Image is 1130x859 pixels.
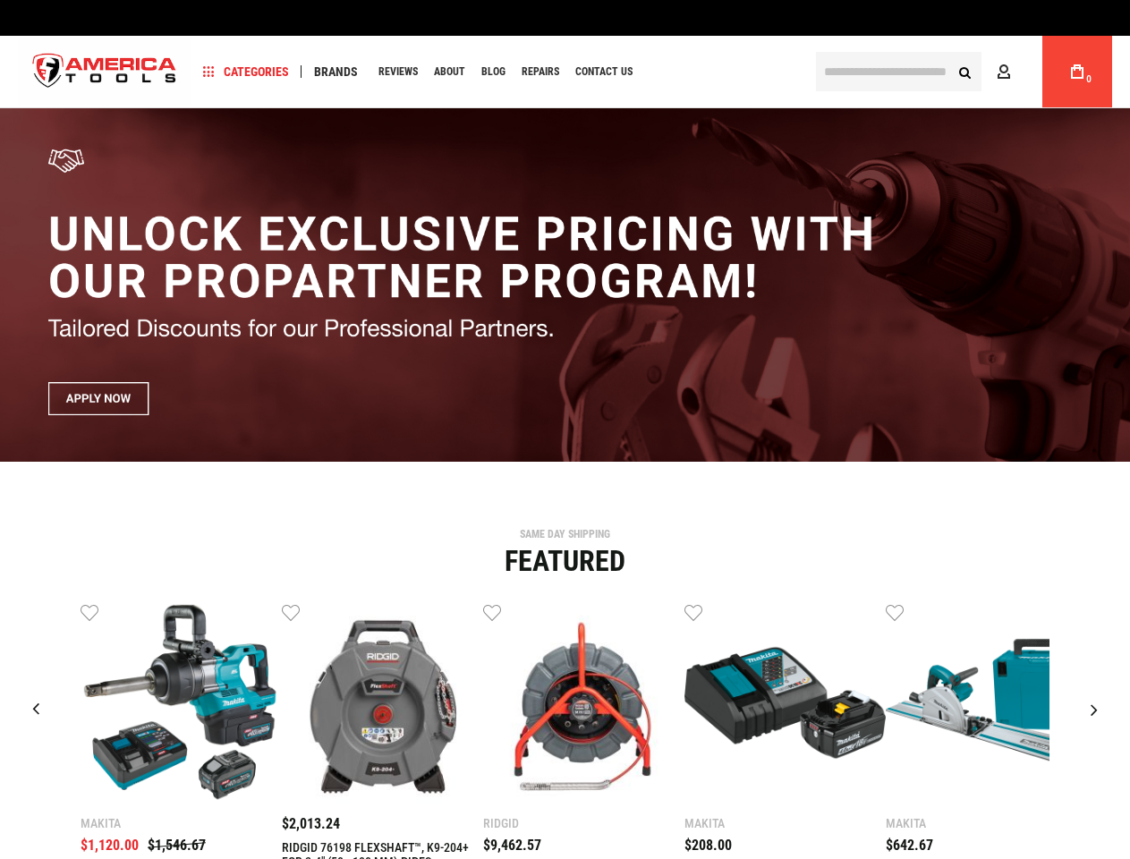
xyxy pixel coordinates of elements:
img: Makita GWT10T 40V max XGT® Brushless Cordless 4‑Sp. High‑Torque 1" Sq. Drive D‑Handle Extended An... [81,602,282,804]
span: About [434,66,465,77]
img: America Tools [18,38,191,106]
div: SAME DAY SHIPPING [13,529,1117,540]
img: RIDGID 76883 SEESNAKE® MINI PRO [483,602,684,804]
div: Ridgid [483,817,684,829]
a: RIDGID 76198 FLEXSHAFT™, K9-204+ FOR 2-4 [282,602,483,808]
a: MAKITA SP6000J1 6-1/2" PLUNGE CIRCULAR SAW, 55" GUIDE RAIL, 12 AMP, ELECTRIC BRAKE, CASE [886,602,1087,808]
span: $642.67 [886,837,933,854]
a: MAKITA BL1840BDC1 18V LXT® LITHIUM-ION BATTERY AND CHARGER STARTER PACK, BL1840B, DC18RC (4.0AH) [684,602,886,808]
span: $208.00 [684,837,732,854]
a: store logo [18,38,191,106]
span: $1,120.00 [81,837,139,854]
button: Search [947,55,981,89]
div: Makita [886,817,1087,829]
a: Contact Us [567,60,641,84]
a: Repairs [514,60,567,84]
span: Brands [314,65,358,78]
span: 0 [1086,74,1092,84]
span: $2,013.24 [282,815,340,832]
span: Repairs [522,66,559,77]
span: $9,462.57 [483,837,541,854]
a: RIDGID 76883 SEESNAKE® MINI PRO [483,602,684,808]
a: Reviews [370,60,426,84]
div: Makita [684,817,886,829]
span: Contact Us [575,66,633,77]
a: 0 [1060,36,1094,107]
span: Categories [203,65,289,78]
a: Blog [473,60,514,84]
a: Makita GWT10T 40V max XGT® Brushless Cordless 4‑Sp. High‑Torque 1" Sq. Drive D‑Handle Extended An... [81,602,282,808]
span: Reviews [378,66,418,77]
img: MAKITA SP6000J1 6-1/2" PLUNGE CIRCULAR SAW, 55" GUIDE RAIL, 12 AMP, ELECTRIC BRAKE, CASE [886,602,1087,804]
a: Categories [195,60,297,84]
a: About [426,60,473,84]
a: Brands [306,60,366,84]
div: Makita [81,817,282,829]
img: RIDGID 76198 FLEXSHAFT™, K9-204+ FOR 2-4 [282,602,483,804]
div: Featured [13,547,1117,575]
span: $1,546.67 [148,837,206,854]
span: Blog [481,66,506,77]
img: MAKITA BL1840BDC1 18V LXT® LITHIUM-ION BATTERY AND CHARGER STARTER PACK, BL1840B, DC18RC (4.0AH) [684,602,886,804]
